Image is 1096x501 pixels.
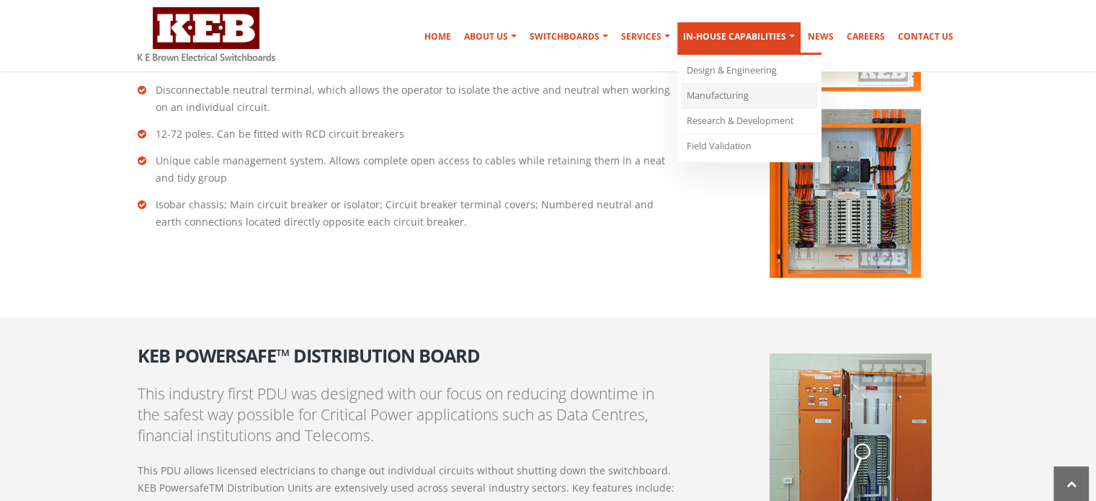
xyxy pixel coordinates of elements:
[138,335,678,365] h2: KEB PowerSafe™ Distribution Board
[138,125,678,143] li: 12-72 poles. Can be fitted with RCD circuit breakers
[681,134,818,159] a: Field Validation
[892,22,959,51] a: Contact Us
[138,461,678,496] p: This PDU allows licensed electricians to change out individual circuits without shutting down the...
[841,22,891,51] a: Careers
[681,109,818,134] a: Research & Development
[681,84,818,109] a: Manufacturing
[677,22,801,55] a: In-house Capabilities
[524,22,614,51] a: Switchboards
[458,22,522,51] a: About Us
[681,58,818,84] a: Design & Engineering
[419,22,457,51] a: Home
[802,22,839,51] a: News
[138,383,678,447] p: This industry first PDU was designed with our focus on reducing downtime in the safest way possib...
[138,152,678,187] li: Unique cable management system. Allows complete open access to cables while retaining them in a n...
[615,22,676,51] a: Services
[138,7,275,61] img: K E Brown Electrical Switchboards
[138,81,678,116] li: Disconnectable neutral terminal, which allows the operator to isolate the active and neutral when...
[138,196,678,231] li: Isobar chassis; Main circuit breaker or isolator; Circuit breaker terminal covers; Numbered neutr...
